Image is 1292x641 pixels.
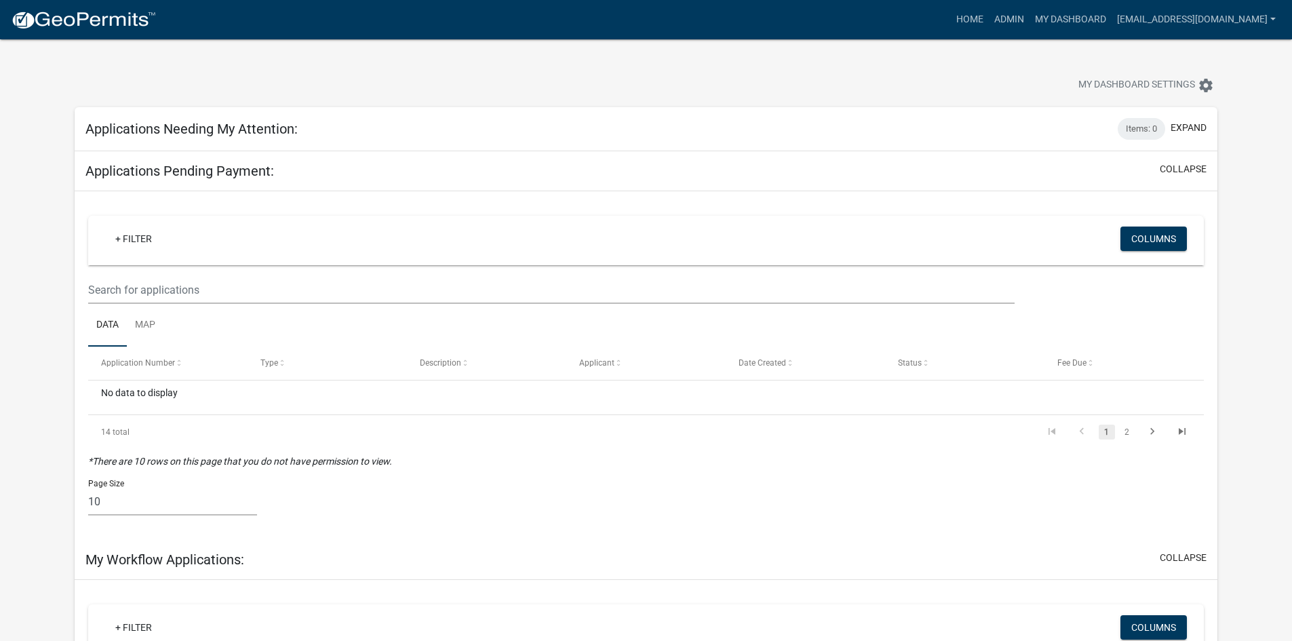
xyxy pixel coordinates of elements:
[1169,425,1195,440] a: go to last page
[1120,615,1187,640] button: Columns
[88,415,309,449] div: 14 total
[1099,425,1115,440] a: 1
[1119,425,1135,440] a: 2
[566,347,726,379] datatable-header-cell: Applicant
[1068,72,1225,98] button: My Dashboard Settingssettings
[88,347,248,379] datatable-header-cell: Application Number
[1030,7,1112,33] a: My Dashboard
[1057,358,1087,368] span: Fee Due
[407,347,566,379] datatable-header-cell: Description
[101,358,175,368] span: Application Number
[726,347,885,379] datatable-header-cell: Date Created
[1078,77,1195,94] span: My Dashboard Settings
[1097,421,1117,444] li: page 1
[88,381,1204,414] div: No data to display
[1044,347,1203,379] datatable-header-cell: Fee Due
[884,347,1044,379] datatable-header-cell: Status
[1118,118,1165,140] div: Items: 0
[420,358,461,368] span: Description
[88,456,392,467] i: *There are 10 rows on this page that you do not have permission to view.
[898,358,922,368] span: Status
[85,551,244,568] h5: My Workflow Applications:
[248,347,407,379] datatable-header-cell: Type
[127,304,163,347] a: Map
[1198,77,1214,94] i: settings
[1112,7,1281,33] a: [EMAIL_ADDRESS][DOMAIN_NAME]
[88,276,1014,304] input: Search for applications
[75,191,1217,540] div: collapse
[1171,121,1207,135] button: expand
[1139,425,1165,440] a: go to next page
[1160,551,1207,565] button: collapse
[88,304,127,347] a: Data
[739,358,786,368] span: Date Created
[1160,162,1207,176] button: collapse
[1039,425,1065,440] a: go to first page
[104,615,163,640] a: + Filter
[1120,227,1187,251] button: Columns
[951,7,989,33] a: Home
[1117,421,1137,444] li: page 2
[104,227,163,251] a: + Filter
[85,163,274,179] h5: Applications Pending Payment:
[989,7,1030,33] a: Admin
[260,358,278,368] span: Type
[579,358,614,368] span: Applicant
[85,121,298,137] h5: Applications Needing My Attention:
[1069,425,1095,440] a: go to previous page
